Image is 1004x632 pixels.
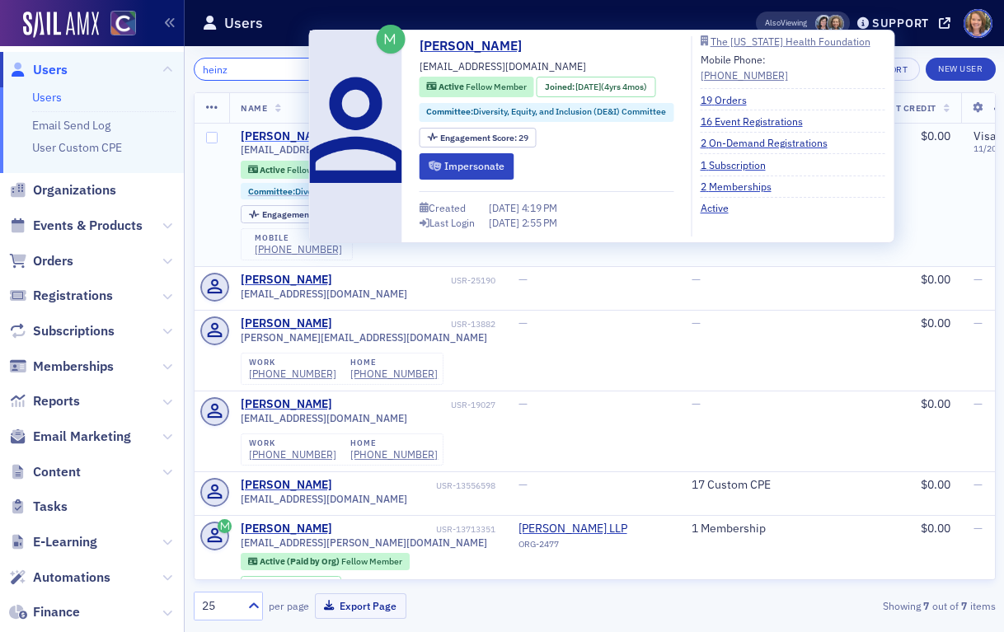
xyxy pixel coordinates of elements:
[9,498,68,516] a: Tasks
[518,522,669,536] a: [PERSON_NAME] LLP
[518,272,528,287] span: —
[921,272,950,287] span: $0.00
[921,598,932,613] strong: 7
[249,367,336,380] div: [PHONE_NUMBER]
[241,553,410,569] div: Active (Paid by Org): Active (Paid by Org): Fellow Member
[32,90,62,105] a: Users
[269,598,309,613] label: per page
[827,15,844,32] span: Lindsay Moore
[287,164,348,176] span: Fellow Member
[974,396,983,411] span: —
[248,164,348,175] a: Active Fellow Member
[241,478,332,493] a: [PERSON_NAME]
[701,36,885,46] a: The [US_STATE] Health Foundation
[33,252,73,270] span: Orders
[429,218,475,227] div: Last Login
[33,181,116,199] span: Organizations
[241,205,358,223] div: Engagement Score: 29
[9,181,116,199] a: Organizations
[241,288,407,300] span: [EMAIL_ADDRESS][DOMAIN_NAME]
[241,316,332,331] div: [PERSON_NAME]
[440,132,518,143] span: Engagement Score :
[9,603,80,621] a: Finance
[241,522,332,536] div: [PERSON_NAME]
[335,319,495,330] div: USR-13882
[23,12,99,38] a: SailAMX
[974,477,983,492] span: —
[33,287,113,305] span: Registrations
[518,316,528,330] span: —
[575,81,601,92] span: [DATE]
[537,77,655,97] div: Joined: 2021-04-06 00:00:00
[974,521,983,536] span: —
[692,478,771,493] a: 17 Custom CPE
[249,358,336,367] div: work
[701,179,784,194] a: 2 Memberships
[335,275,495,286] div: USR-25190
[518,539,669,555] div: ORG-2477
[964,9,992,38] span: Profile
[260,555,341,567] span: Active (Paid by Org)
[518,522,669,536] span: Crowe LLP
[241,161,355,179] div: Active: Active: Fellow Member
[692,522,766,536] a: 1 Membership
[921,396,950,411] span: $0.00
[701,68,788,82] div: [PHONE_NUMBER]
[518,477,528,492] span: —
[921,129,950,143] span: $0.00
[9,217,143,235] a: Events & Products
[249,438,336,448] div: work
[420,36,534,56] a: [PERSON_NAME]
[489,201,522,214] span: [DATE]
[9,322,115,340] a: Subscriptions
[241,129,332,144] div: [PERSON_NAME]
[420,153,514,179] button: Impersonate
[739,598,995,613] div: Showing out of items
[33,358,114,376] span: Memberships
[350,367,438,380] div: [PHONE_NUMBER]
[926,58,995,81] a: New User
[426,105,473,117] span: Committee :
[9,287,113,305] a: Registrations
[9,252,73,270] a: Orders
[33,217,143,235] span: Events & Products
[429,204,466,213] div: Created
[350,448,438,461] a: [PHONE_NUMBER]
[575,81,647,94] div: (4yrs 4mos)
[701,135,840,150] a: 2 On-Demand Registrations
[33,569,110,587] span: Automations
[194,58,351,81] input: Search…
[9,428,131,446] a: Email Marketing
[249,448,336,461] a: [PHONE_NUMBER]
[241,273,332,288] a: [PERSON_NAME]
[765,17,781,28] div: Also
[33,498,68,516] span: Tasks
[701,157,778,172] a: 1 Subscription
[241,576,341,594] div: Joined: 2025-05-15 00:00:00
[921,316,950,330] span: $0.00
[262,210,350,219] div: 29
[241,397,332,412] a: [PERSON_NAME]
[110,11,136,36] img: SailAMX
[248,185,295,197] span: Committee :
[33,603,80,621] span: Finance
[9,533,97,551] a: E-Learning
[280,578,306,590] span: [DATE]
[202,597,238,615] div: 25
[32,118,110,133] a: Email Send Log
[858,102,936,114] span: Account Credit
[466,81,527,92] span: Fellow Member
[420,77,534,97] div: Active: Active: Fellow Member
[315,593,406,619] button: Export Page
[522,201,557,214] span: 4:19 PM
[241,493,407,505] span: [EMAIL_ADDRESS][DOMAIN_NAME]
[701,52,788,82] div: Mobile Phone:
[815,15,833,32] span: Stacy Svendsen
[341,555,402,567] span: Fellow Member
[33,392,80,410] span: Reports
[335,524,495,535] div: USR-13713351
[692,396,701,411] span: —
